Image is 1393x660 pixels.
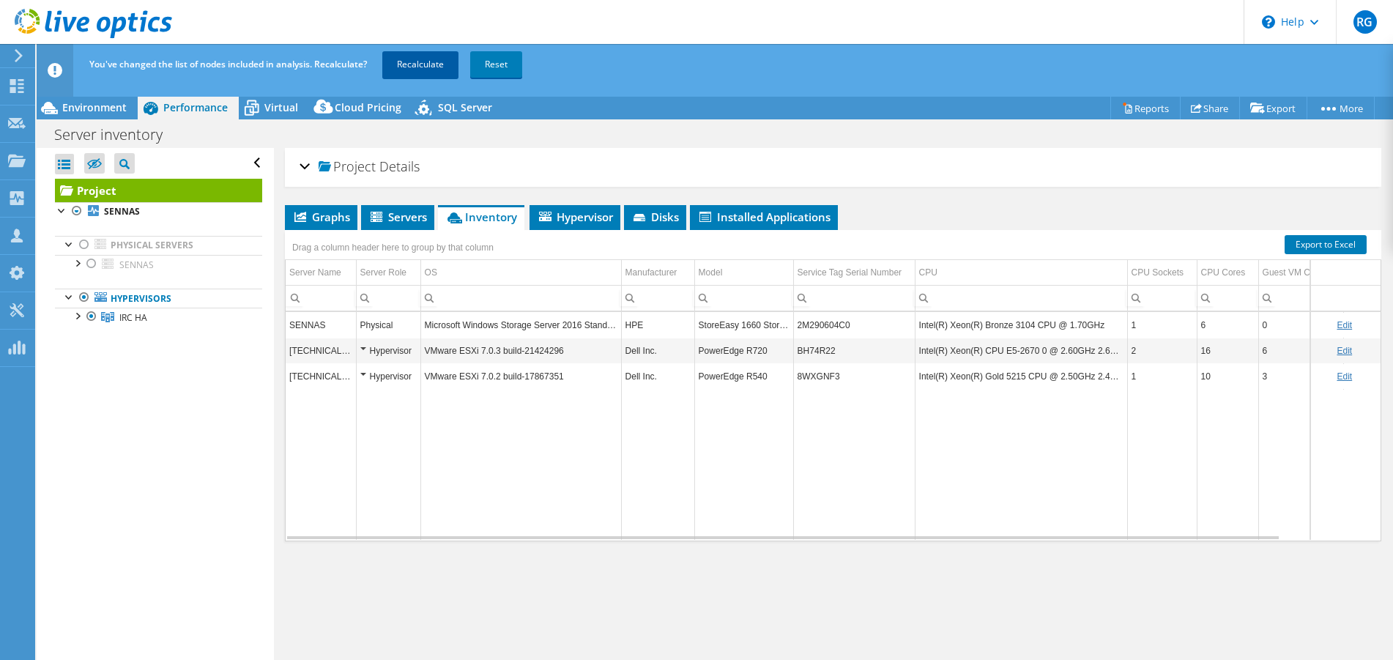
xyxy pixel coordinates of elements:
a: Reset [470,51,522,78]
td: Column Guest VM Count, Value 0 [1258,312,1343,338]
div: Physical [360,316,417,334]
td: Column Server Name, Value SENNAS [286,312,356,338]
td: Column Server Role, Value Hypervisor [356,338,420,363]
td: CPU Cores Column [1197,260,1258,286]
td: Column Server Name, Value 10.0.99.99 [286,338,356,363]
td: Column Manufacturer, Value Dell Inc. [621,363,694,389]
span: Performance [163,100,228,114]
td: Column Model, Value PowerEdge R720 [694,338,793,363]
td: Column Server Role, Value Hypervisor [356,363,420,389]
span: You've changed the list of nodes included in analysis. Recalculate? [89,58,367,70]
div: Server Name [289,264,341,281]
span: Cloud Pricing [335,100,401,114]
span: IRC HA [119,311,147,324]
td: Server Role Column [356,260,420,286]
div: CPU Sockets [1132,264,1184,281]
a: Edit [1337,371,1352,382]
span: Details [379,157,420,175]
div: Drag a column header here to group by that column [289,237,497,258]
span: Installed Applications [697,210,831,224]
a: Reports [1110,97,1181,119]
div: CPU Cores [1201,264,1246,281]
span: Inventory [445,210,517,224]
td: Column Guest VM Count, Value 6 [1258,338,1343,363]
td: Column CPU Sockets, Value 2 [1127,338,1197,363]
td: Model Column [694,260,793,286]
div: Server Role [360,264,406,281]
span: Virtual [264,100,298,114]
span: Project [319,160,376,174]
td: Column OS, Value VMware ESXi 7.0.2 build-17867351 [420,363,621,389]
div: Model [699,264,723,281]
div: CPU [919,264,937,281]
td: CPU Sockets Column [1127,260,1197,286]
td: Column CPU, Value Intel(R) Xeon(R) Bronze 3104 CPU @ 1.70GHz [915,312,1127,338]
td: Column CPU Cores, Value 10 [1197,363,1258,389]
td: Column Manufacturer, Value Dell Inc. [621,338,694,363]
a: Recalculate [382,51,458,78]
td: Server Name Column [286,260,356,286]
span: SQL Server [438,100,492,114]
td: Column CPU Cores, Filter cell [1197,285,1258,311]
div: Data grid [285,230,1381,541]
svg: \n [1262,15,1275,29]
td: Column OS, Value Microsoft Windows Storage Server 2016 Standard [420,312,621,338]
a: Physical Servers [55,236,262,255]
td: Column Model, Value PowerEdge R540 [694,363,793,389]
td: Column Service Tag Serial Number, Filter cell [793,285,915,311]
td: Column Service Tag Serial Number, Value 8WXGNF3 [793,363,915,389]
td: Column Server Name, Filter cell [286,285,356,311]
div: Hypervisor [360,342,417,360]
span: Hypervisor [537,210,613,224]
td: Column Server Role, Value Physical [356,312,420,338]
a: SENNAS [55,255,262,274]
td: Column Manufacturer, Filter cell [621,285,694,311]
td: Column Server Name, Value 10.0.99.96 [286,363,356,389]
td: Column Guest VM Count, Filter cell [1258,285,1343,311]
a: IRC HA [55,308,262,327]
td: Column CPU Sockets, Value 1 [1127,312,1197,338]
span: Disks [631,210,679,224]
a: Edit [1337,346,1352,356]
a: Edit [1337,320,1352,330]
td: Column CPU Cores, Value 16 [1197,338,1258,363]
span: SENNAS [119,259,154,271]
td: Column Service Tag Serial Number, Value 2M290604C0 [793,312,915,338]
td: Column OS, Filter cell [420,285,621,311]
td: Column CPU, Value Intel(R) Xeon(R) CPU E5-2670 0 @ 2.60GHz 2.60 GHz [915,338,1127,363]
td: Column CPU Sockets, Filter cell [1127,285,1197,311]
td: Column CPU Cores, Value 6 [1197,312,1258,338]
td: Column Guest VM Count, Value 3 [1258,363,1343,389]
div: Service Tag Serial Number [798,264,902,281]
div: OS [425,264,437,281]
td: Column Model, Filter cell [694,285,793,311]
div: Hypervisor [360,368,417,385]
td: Guest VM Count Column [1258,260,1343,286]
td: Column Manufacturer, Value HPE [621,312,694,338]
span: Servers [368,210,427,224]
span: Environment [62,100,127,114]
a: Export [1239,97,1307,119]
a: Project [55,179,262,202]
a: Hypervisors [55,289,262,308]
td: Service Tag Serial Number Column [793,260,915,286]
div: Manufacturer [625,264,677,281]
h1: Server inventory [48,127,185,143]
td: CPU Column [915,260,1127,286]
a: Share [1180,97,1240,119]
span: Graphs [292,210,350,224]
td: Column CPU, Filter cell [915,285,1127,311]
td: Column CPU, Value Intel(R) Xeon(R) Gold 5215 CPU @ 2.50GHz 2.49 GHz [915,363,1127,389]
a: Export to Excel [1285,235,1367,254]
a: SENNAS [55,202,262,221]
div: Guest VM Count [1263,264,1328,281]
td: OS Column [420,260,621,286]
td: Column CPU Sockets, Value 1 [1127,363,1197,389]
span: RG [1353,10,1377,34]
a: More [1307,97,1375,119]
td: Column OS, Value VMware ESXi 7.0.3 build-21424296 [420,338,621,363]
td: Manufacturer Column [621,260,694,286]
td: Column Service Tag Serial Number, Value BH74R22 [793,338,915,363]
td: Column Model, Value StoreEasy 1660 Storage [694,312,793,338]
td: Column Server Role, Filter cell [356,285,420,311]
